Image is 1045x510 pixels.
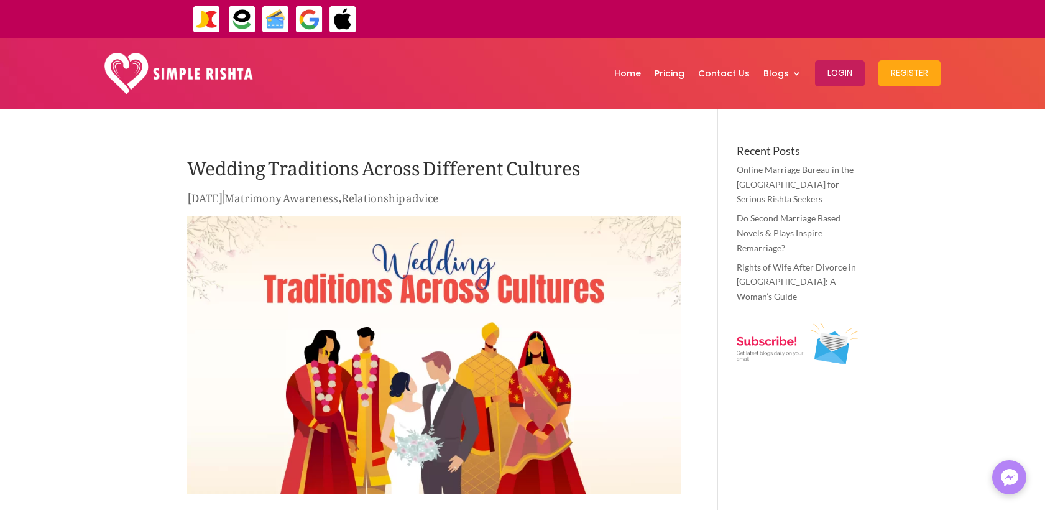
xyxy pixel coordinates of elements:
img: wedding traditions [187,216,681,494]
a: Online Marriage Bureau in the [GEOGRAPHIC_DATA] for Serious Rishta Seekers [737,164,854,205]
strong: جاز کیش [632,7,658,29]
strong: ایزی پیسہ [601,7,628,29]
a: Matrimony Awareness [224,182,338,208]
a: Pricing [655,41,684,106]
img: ApplePay-icon [329,6,357,34]
h1: Wedding Traditions Across Different Cultures [187,145,681,188]
a: Contact Us [698,41,750,106]
img: JazzCash-icon [193,6,221,34]
span: [DATE] [187,182,223,208]
button: Register [878,60,941,86]
a: Rights of Wife After Divorce in [GEOGRAPHIC_DATA]: A Woman’s Guide [737,262,856,302]
img: Credit Cards [262,6,290,34]
a: Do Second Marriage Based Novels & Plays Inspire Remarriage? [737,213,840,253]
h4: Recent Posts [737,145,858,162]
p: | , [187,188,681,213]
img: EasyPaisa-icon [228,6,256,34]
a: Blogs [763,41,801,106]
img: GooglePay-icon [295,6,323,34]
a: Register [878,41,941,106]
a: Relationship advice [342,182,438,208]
a: Login [815,41,865,106]
div: ایپ میں پیمنٹ صرف گوگل پے اور ایپل پے کے ذریعے ممکن ہے۔ ، یا کریڈٹ کارڈ کے ذریعے ویب سائٹ پر ہوگی۔ [395,11,931,26]
a: Home [614,41,641,106]
img: Messenger [997,465,1022,490]
button: Login [815,60,865,86]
